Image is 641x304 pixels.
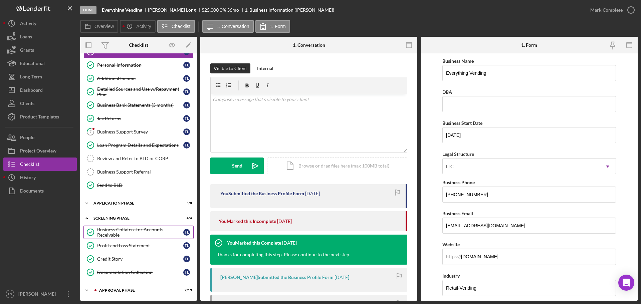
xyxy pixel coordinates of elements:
[83,112,194,125] a: Tax ReturnsTL
[97,156,193,161] div: Review and Refer to BLD or CORP
[3,144,77,158] button: Project Overview
[180,201,192,205] div: 5 / 8
[93,201,175,205] div: Application Phase
[3,57,77,70] button: Educational
[257,63,273,73] div: Internal
[97,102,183,108] div: Business Bank Statements (3 months)
[80,6,96,14] div: Done
[97,227,183,238] div: Business Collateral or Accounts Receivable
[99,288,175,292] div: Approval Phase
[270,24,286,29] label: 1. Form
[618,275,634,291] div: Open Intercom Messenger
[83,98,194,112] a: Business Bank Statements (3 months)TL
[3,158,77,171] button: Checklist
[183,242,190,249] div: T L
[217,251,350,258] div: Thanks for completing this step. Please continue to the next step.
[183,142,190,148] div: T L
[129,42,148,48] div: Checklist
[202,20,254,33] button: 1. Conversation
[3,131,77,144] button: People
[183,256,190,262] div: T L
[442,242,460,247] label: Website
[83,252,194,266] a: Credit StoryTL
[83,226,194,239] a: Business Collateral or Accounts ReceivableTL
[293,42,325,48] div: 1. Conversation
[180,288,192,292] div: 2 / 13
[83,138,194,152] a: Loan Program Details and ExpectationsTL
[183,75,190,82] div: T L
[254,63,277,73] button: Internal
[219,219,276,224] div: You Marked this Incomplete
[89,49,91,54] tspan: 1
[89,129,92,134] tspan: 7
[3,97,77,110] a: Clients
[97,270,183,275] div: Documentation Collection
[183,115,190,122] div: T L
[83,165,194,179] a: Business Support Referral
[220,7,226,13] div: 0 %
[183,62,190,68] div: T L
[442,211,473,216] label: Business Email
[3,287,77,301] button: LS[PERSON_NAME]
[83,239,194,252] a: Profit and Loss StatementTL
[590,3,623,17] div: Mark Complete
[180,216,192,220] div: 4 / 4
[97,116,183,121] div: Tax Returns
[183,229,190,236] div: T L
[97,183,193,188] div: Send to BLD
[83,152,194,165] a: Review and Refer to BLD or CORP
[232,158,242,174] div: Send
[97,169,193,175] div: Business Support Referral
[442,89,452,95] label: DBA
[3,30,77,43] button: Loans
[3,110,77,123] button: Product Templates
[446,164,454,169] div: LLC
[3,43,77,57] button: Grants
[255,20,290,33] button: 1. Form
[20,131,34,146] div: People
[83,179,194,192] a: Send to BLD
[217,24,249,29] label: 1. Conversation
[20,144,56,159] div: Project Overview
[210,158,264,174] button: Send
[183,128,190,135] div: T L
[282,240,297,246] time: 2025-05-01 19:03
[20,43,34,58] div: Grants
[80,20,118,33] button: Overview
[245,7,334,13] div: 1. Business Information ([PERSON_NAME])
[83,266,194,279] a: Documentation CollectionTL
[20,184,44,199] div: Documents
[210,63,250,73] button: Visible to Client
[148,7,202,13] div: [PERSON_NAME] Long
[183,88,190,95] div: T L
[97,142,183,148] div: Loan Program Details and Expectations
[97,62,183,68] div: Personal Information
[20,158,39,173] div: Checklist
[17,287,60,302] div: [PERSON_NAME]
[442,120,482,126] label: Business Start Date
[442,273,460,279] label: Industry
[183,102,190,108] div: T L
[93,216,175,220] div: Screening Phase
[442,180,475,185] label: Business Phone
[20,110,59,125] div: Product Templates
[220,191,304,196] div: You Submitted the Business Profile Form
[214,63,247,73] div: Visible to Client
[3,171,77,184] button: History
[97,86,183,97] div: Detailed Sources and Use w/Repayment Plan
[277,219,292,224] time: 2025-09-12 14:04
[20,57,45,72] div: Educational
[172,24,191,29] label: Checklist
[3,70,77,83] a: Long-Term
[83,125,194,138] a: 7Business Support SurveyTL
[20,97,34,112] div: Clients
[335,275,349,280] time: 2025-04-30 00:35
[120,20,155,33] button: Activity
[521,42,537,48] div: 1. Form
